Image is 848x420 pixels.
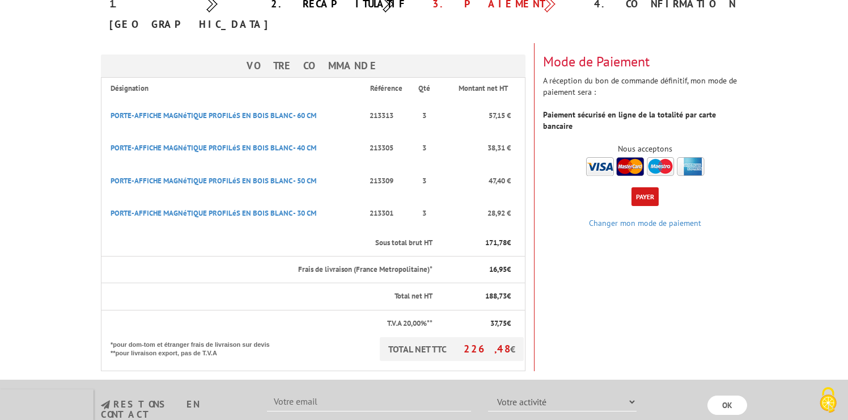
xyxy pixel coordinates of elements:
[485,238,507,247] span: 171,78
[589,218,701,228] a: Changer mon mode de paiement
[111,143,316,153] a: PORTE-AFFICHE MAGNéTIQUE PROFILéS EN BOIS BLANC - 40 CM
[111,208,316,218] a: PORTE-AFFICHE MAGNéTIQUE PROFILéS EN BOIS BLANC - 30 CM
[417,143,433,154] p: 3
[443,291,511,302] p: €
[366,137,406,159] p: 213305
[814,386,842,414] img: Cookies (fenêtre modale)
[443,111,511,121] p: 57,15 €
[101,54,525,77] h3: Votre Commande
[101,230,434,257] th: Sous total brut HT
[443,264,511,275] p: €
[464,342,510,355] span: 226,48
[101,256,434,283] th: Frais de livraison (France Metropolitaine)*
[366,170,406,192] p: 213309
[443,318,511,329] p: €
[443,83,524,94] p: Montant net HT
[489,264,507,274] span: 16,95
[707,396,747,415] input: OK
[535,43,756,178] div: A réception du bon de commande définitif, mon mode de paiement sera :
[111,111,316,120] a: PORTE-AFFICHE MAGNéTIQUE PROFILéS EN BOIS BLANC - 60 CM
[485,291,507,301] span: 188,73
[543,143,747,154] div: Nous acceptons
[101,400,110,410] img: newsletter.jpg
[366,83,406,94] p: Référence
[490,318,507,328] span: 37,75
[417,208,433,219] p: 3
[443,176,511,187] p: 47,40 €
[631,187,659,206] button: Payer
[101,283,434,310] th: Total net HT
[443,238,511,249] p: €
[443,208,511,219] p: 28,92 €
[543,110,716,131] strong: Paiement sécurisé en ligne de la totalité par carte bancaire
[111,318,433,329] p: T.V.A 20,00%**
[111,337,281,358] p: *pour dom-tom et étranger frais de livraison sur devis **pour livraison export, pas de T.V.A
[443,143,511,154] p: 38,31 €
[111,83,356,94] p: Désignation
[366,203,406,225] p: 213301
[101,400,250,419] h3: restons en contact
[267,392,471,411] input: Votre email
[366,105,406,127] p: 213313
[111,176,316,186] a: PORTE-AFFICHE MAGNéTIQUE PROFILéS EN BOIS BLANC - 50 CM
[417,83,433,94] p: Qté
[417,176,433,187] p: 3
[417,111,433,121] p: 3
[543,54,747,69] h3: Mode de Paiement
[808,381,848,420] button: Cookies (fenêtre modale)
[380,337,524,361] p: TOTAL NET TTC €
[586,157,705,176] img: accepted.png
